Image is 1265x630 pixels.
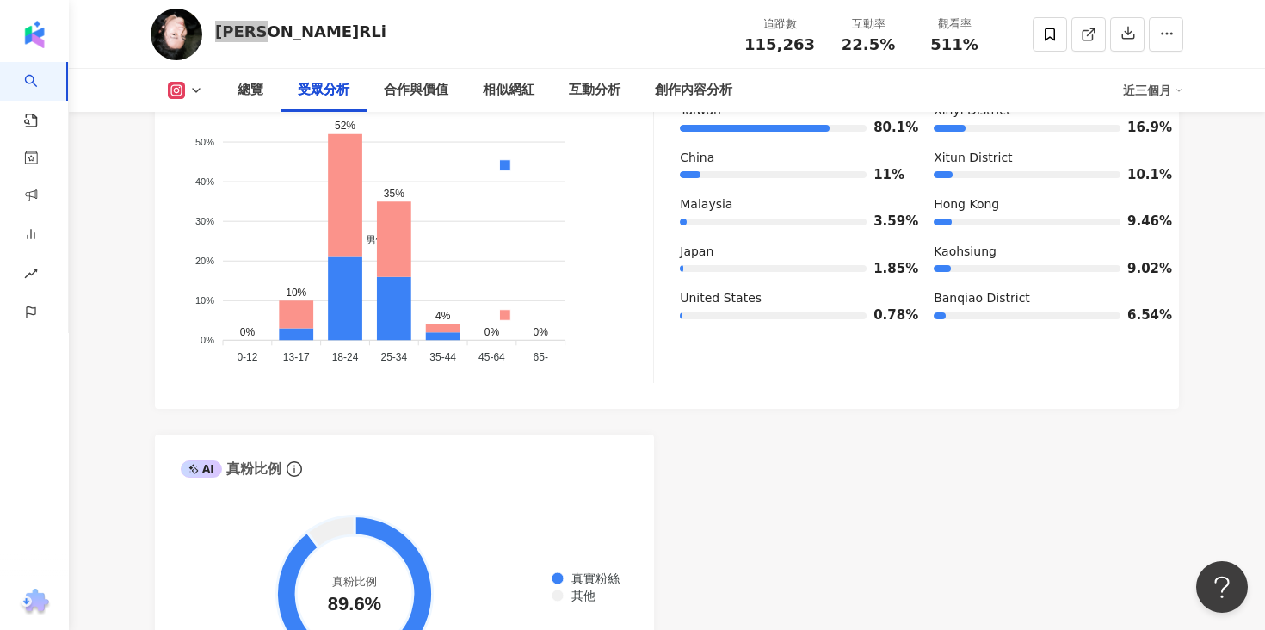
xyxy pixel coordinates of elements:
tspan: 18-24 [332,351,359,363]
div: China [680,150,899,167]
span: rise [24,256,38,295]
span: 9.02% [1127,262,1153,275]
div: Japan [680,244,899,261]
img: KOL Avatar [151,9,202,60]
span: 男性 [353,234,386,246]
img: chrome extension [18,589,52,616]
div: 受眾分析 [298,80,349,101]
div: 相似網紅 [483,80,534,101]
div: 近三個月 [1123,77,1183,104]
div: Banqiao District [934,290,1153,307]
div: Hong Kong [934,196,1153,213]
div: 合作與價值 [384,80,448,101]
span: 80.1% [873,121,899,134]
div: Kaohsiung [934,244,1153,261]
tspan: 25-34 [380,351,407,363]
div: AI [181,460,222,478]
tspan: 65- [534,351,548,363]
span: 0.78% [873,309,899,322]
div: 互動率 [836,15,901,33]
div: [PERSON_NAME]RLi [215,21,386,42]
iframe: Help Scout Beacon - Open [1196,561,1248,613]
span: 10.1% [1127,169,1153,182]
tspan: 35-44 [429,351,456,363]
span: 6.54% [1127,309,1153,322]
div: 總覽 [238,80,263,101]
span: 其他 [558,589,595,602]
span: 511% [930,36,978,53]
div: 追蹤數 [744,15,815,33]
tspan: 45-64 [478,351,505,363]
div: 互動分析 [569,80,620,101]
div: 觀看率 [922,15,987,33]
tspan: 10% [195,295,214,306]
tspan: 30% [195,216,214,226]
span: 16.9% [1127,121,1153,134]
tspan: 20% [195,256,214,266]
tspan: 13-17 [283,351,310,363]
span: 115,263 [744,35,815,53]
div: United States [680,290,899,307]
div: Malaysia [680,196,899,213]
span: 9.46% [1127,215,1153,228]
div: Xitun District [934,150,1153,167]
tspan: 40% [195,176,214,187]
span: info-circle [284,459,305,479]
a: search [24,62,59,129]
span: 1.85% [873,262,899,275]
img: logo icon [21,21,48,48]
tspan: 50% [195,137,214,147]
span: 真實粉絲 [558,571,620,585]
span: 11% [873,169,899,182]
span: 3.59% [873,215,899,228]
div: 創作內容分析 [655,80,732,101]
tspan: 0-12 [237,351,257,363]
span: 22.5% [842,36,895,53]
tspan: 0% [201,335,214,345]
div: 真粉比例 [181,460,281,479]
